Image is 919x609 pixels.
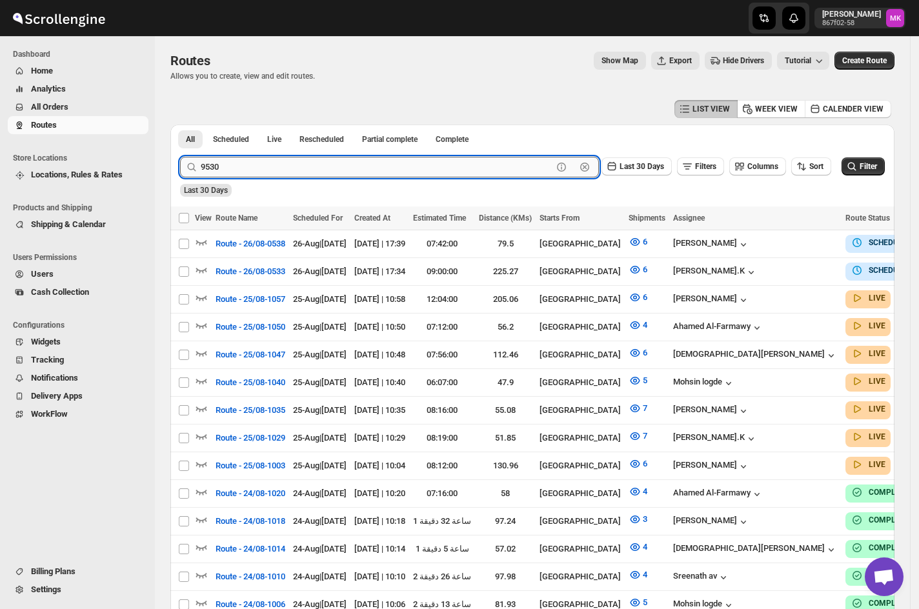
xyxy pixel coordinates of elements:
[479,543,532,555] div: 57.02
[479,214,532,223] span: Distance (KMs)
[479,321,532,334] div: 56.2
[8,369,148,387] button: Notifications
[293,488,347,498] span: 24-Aug | [DATE]
[869,321,885,330] b: LIVE
[208,511,293,532] button: Route - 24/08-1018
[621,398,655,419] button: 7
[31,287,89,297] span: Cash Collection
[601,157,672,175] button: Last 30 Days
[677,157,724,175] button: Filters
[413,570,471,583] div: 2 ساعة 26 دقيقة
[737,100,805,118] button: WEEK VIEW
[851,541,909,554] button: COMPLETE
[890,14,902,23] text: MK
[851,347,885,360] button: LIVE
[673,294,750,306] button: [PERSON_NAME]
[479,237,532,250] div: 79.5
[479,432,532,444] div: 51.85
[413,321,471,334] div: 07:12:00
[413,237,471,250] div: 07:42:00
[216,376,285,389] span: Route - 25/08-1040
[354,376,405,389] div: [DATE] | 10:40
[621,232,655,252] button: 6
[31,102,68,112] span: All Orders
[186,134,195,145] span: All
[673,266,758,279] button: [PERSON_NAME].K
[8,98,148,116] button: All Orders
[851,319,885,332] button: LIVE
[695,162,716,171] span: Filters
[216,404,285,417] span: Route - 25/08-1035
[8,333,148,351] button: Widgets
[673,214,705,223] span: Assignee
[8,116,148,134] button: Routes
[208,539,293,559] button: Route - 24/08-1014
[479,265,532,278] div: 225.27
[673,349,838,362] div: [DEMOGRAPHIC_DATA][PERSON_NAME]
[354,214,390,223] span: Created At
[170,53,210,68] span: Routes
[413,487,471,500] div: 07:16:00
[621,426,655,446] button: 7
[851,375,885,388] button: LIVE
[8,265,148,283] button: Users
[354,404,405,417] div: [DATE] | 10:35
[293,599,347,609] span: 24-Aug | [DATE]
[643,542,647,552] span: 4
[643,265,647,274] span: 6
[413,214,466,223] span: Estimated Time
[643,486,647,496] span: 4
[31,219,106,229] span: Shipping & Calendar
[673,377,735,390] button: Mohsin logde
[673,571,730,584] button: Sreenath av
[629,214,665,223] span: Shipments
[354,237,405,250] div: [DATE] | 17:39
[578,161,591,174] button: Clear
[293,377,347,387] span: 25-Aug | [DATE]
[479,459,532,472] div: 130.96
[8,405,148,423] button: WorkFlow
[31,566,76,576] span: Billing Plans
[354,459,405,472] div: [DATE] | 10:04
[669,55,692,66] span: Export
[673,432,758,445] button: [PERSON_NAME].K
[354,348,405,361] div: [DATE] | 10:48
[13,320,148,330] span: Configurations
[601,55,638,66] span: Show Map
[216,543,285,555] span: Route - 24/08-1014
[293,350,347,359] span: 25-Aug | [DATE]
[785,56,811,65] span: Tutorial
[673,404,750,417] div: [PERSON_NAME]
[13,49,148,59] span: Dashboard
[643,403,647,413] span: 7
[755,104,798,114] span: WEEK VIEW
[869,238,913,247] b: SCHEDULED
[208,317,293,337] button: Route - 25/08-1050
[216,515,285,528] span: Route - 24/08-1018
[201,157,552,177] input: Press enter after typing | Search Eg. Route - 26/08-0538
[643,431,647,441] span: 7
[673,460,750,473] div: [PERSON_NAME]
[13,153,148,163] span: Store Locations
[293,461,347,470] span: 25-Aug | [DATE]
[208,566,293,587] button: Route - 24/08-1010
[540,348,621,361] div: [GEOGRAPHIC_DATA]
[354,570,405,583] div: [DATE] | 10:10
[8,62,148,80] button: Home
[540,487,621,500] div: [GEOGRAPHIC_DATA]
[31,373,78,383] span: Notifications
[216,432,285,444] span: Route - 25/08-1029
[851,430,885,443] button: LIVE
[216,570,285,583] span: Route - 24/08-1010
[851,236,913,249] button: SCHEDULED
[540,293,621,306] div: [GEOGRAPHIC_DATA]
[354,265,405,278] div: [DATE] | 17:34
[8,581,148,599] button: Settings
[729,157,786,175] button: Columns
[10,2,107,34] img: ScrollEngine
[834,52,894,70] button: Create Route
[673,321,763,334] button: Ahamed Al-Farmawy
[791,157,831,175] button: Sort
[31,391,83,401] span: Delivery Apps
